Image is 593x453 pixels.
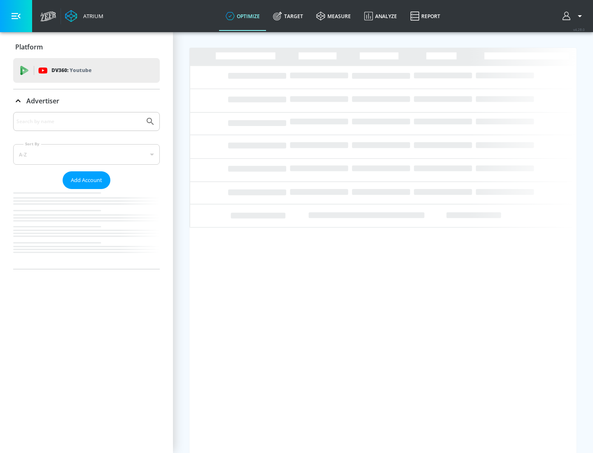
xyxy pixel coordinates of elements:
[26,96,59,105] p: Advertiser
[13,112,160,269] div: Advertiser
[357,1,404,31] a: Analyze
[13,35,160,58] div: Platform
[80,12,103,20] div: Atrium
[71,175,102,185] span: Add Account
[266,1,310,31] a: Target
[219,1,266,31] a: optimize
[13,89,160,112] div: Advertiser
[51,66,91,75] p: DV360:
[63,171,110,189] button: Add Account
[404,1,447,31] a: Report
[16,116,141,127] input: Search by name
[13,58,160,83] div: DV360: Youtube
[13,189,160,269] nav: list of Advertiser
[70,66,91,75] p: Youtube
[65,10,103,22] a: Atrium
[573,27,585,32] span: v 4.28.0
[310,1,357,31] a: measure
[13,144,160,165] div: A-Z
[23,141,41,147] label: Sort By
[15,42,43,51] p: Platform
